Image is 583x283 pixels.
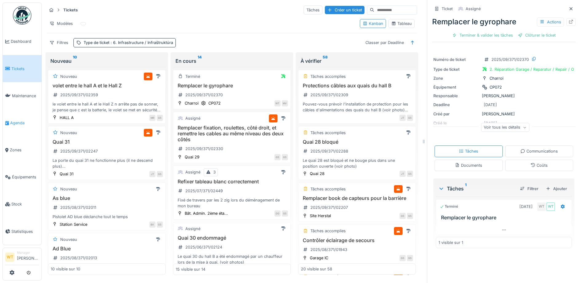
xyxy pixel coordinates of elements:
[515,31,558,39] div: Clôturer le ticket
[546,202,555,211] div: WT
[157,171,163,177] div: GS
[176,83,288,89] h3: Remplacer le gyrophare
[185,146,223,152] div: 2025/09/371/02330
[176,197,288,209] div: Fixé de travers par les 2 zig lors du déménagement de mon bureau
[60,237,77,242] div: Nouveau
[13,6,31,25] img: Badge_color-CXgf-gQk.svg
[481,123,529,132] div: Voir tous les détails
[520,148,558,154] div: Communications
[157,115,163,121] div: GS
[60,221,87,227] div: Station Service
[84,40,173,46] div: Type de ticket
[17,250,39,255] div: Manager
[400,255,406,261] div: GS
[73,57,77,65] sup: 10
[543,185,569,193] div: Ajouter
[310,92,348,98] div: 2025/09/371/02309
[149,171,156,177] div: JT
[3,191,41,218] a: Stock
[310,148,348,154] div: 2025/09/371/02288
[433,84,479,90] div: Équipement
[3,164,41,191] a: Équipements
[301,157,413,169] div: Le quai 28 est bloqué et ne bouge plus dans une position ouverte (voir photo)
[47,19,76,28] div: Modèles
[47,38,71,47] div: Filtres
[407,255,413,261] div: GS
[185,74,200,79] div: Terminé
[433,111,574,117] div: [PERSON_NAME]
[537,18,564,26] div: Actions
[301,237,413,243] h3: Contrôler éclairage de secours
[3,55,41,82] a: Tickets
[185,244,222,250] div: 2025/06/371/02124
[11,229,39,234] span: Statistiques
[442,6,453,12] div: Ticket
[5,253,14,262] li: WT
[185,210,228,216] div: Bât. Admin. 2ème éta...
[459,148,478,154] div: Tâches
[3,109,41,136] a: Agenda
[208,100,221,106] div: CP072
[185,226,200,232] div: Assigné
[490,75,503,81] div: Charroi
[310,213,331,219] div: Site Herstal
[3,137,41,164] a: Zones
[176,266,205,272] div: 15 visible sur 14
[310,171,325,177] div: Quai 28
[407,213,413,219] div: GS
[438,185,515,192] div: Tâches
[400,115,406,121] div: JT
[323,57,328,65] sup: 58
[11,38,39,44] span: Dashboard
[3,82,41,109] a: Maintenance
[301,57,413,65] div: À vérifier
[530,162,548,168] div: Coûts
[363,21,383,26] div: Kanban
[61,7,80,13] strong: Tickets
[3,218,41,245] a: Statistiques
[310,255,328,261] div: Garage IC
[176,179,288,185] h3: Refixer tableau blanc correctement
[407,171,413,177] div: GS
[60,74,77,79] div: Nouveau
[282,210,288,217] div: GS
[213,169,216,175] div: 3
[17,250,39,264] li: [PERSON_NAME]
[282,154,288,160] div: GS
[51,101,163,113] div: le volet entre le hall A et le Hall Z n arrête pas de sonner, je pense que c est la batterie, le ...
[185,92,223,98] div: 2025/09/371/02370
[274,100,281,106] div: WT
[433,57,479,62] div: Numéro de ticket
[466,6,481,12] div: Assigné
[51,246,163,252] h3: Ad Blue
[518,185,541,193] div: Filtrer
[310,130,346,136] div: Tâches accomplies
[440,204,458,209] div: Terminé
[149,221,156,228] div: BV
[490,84,502,90] div: CP072
[363,38,407,47] div: Classer par Deadline
[441,215,569,221] h3: Remplacer le gyrophare
[50,57,163,65] div: Nouveau
[60,130,77,136] div: Nouveau
[310,228,346,234] div: Tâches accomplies
[185,169,200,175] div: Assigné
[282,100,288,106] div: MV
[455,162,482,168] div: Documents
[176,235,288,241] h3: Quai 30 endommagé
[10,147,39,153] span: Zones
[60,186,77,192] div: Nouveau
[301,266,332,272] div: 20 visible sur 58
[519,204,533,209] div: [DATE]
[51,83,163,89] h3: volet entre le hall A et le Hall Z
[391,21,412,26] div: Tableau
[60,115,74,121] div: HALL A
[274,210,281,217] div: DG
[310,205,348,210] div: 2025/09/371/02207
[198,57,202,65] sup: 14
[400,213,406,219] div: GS
[176,125,288,143] h3: Remplacer fixation, roulettes, côté droit, et remettre les cables au même niveau des deux côtés
[310,74,346,79] div: Tâches accomplies
[432,16,576,27] div: Remplacer le gyrophare
[60,171,73,177] div: Quai 31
